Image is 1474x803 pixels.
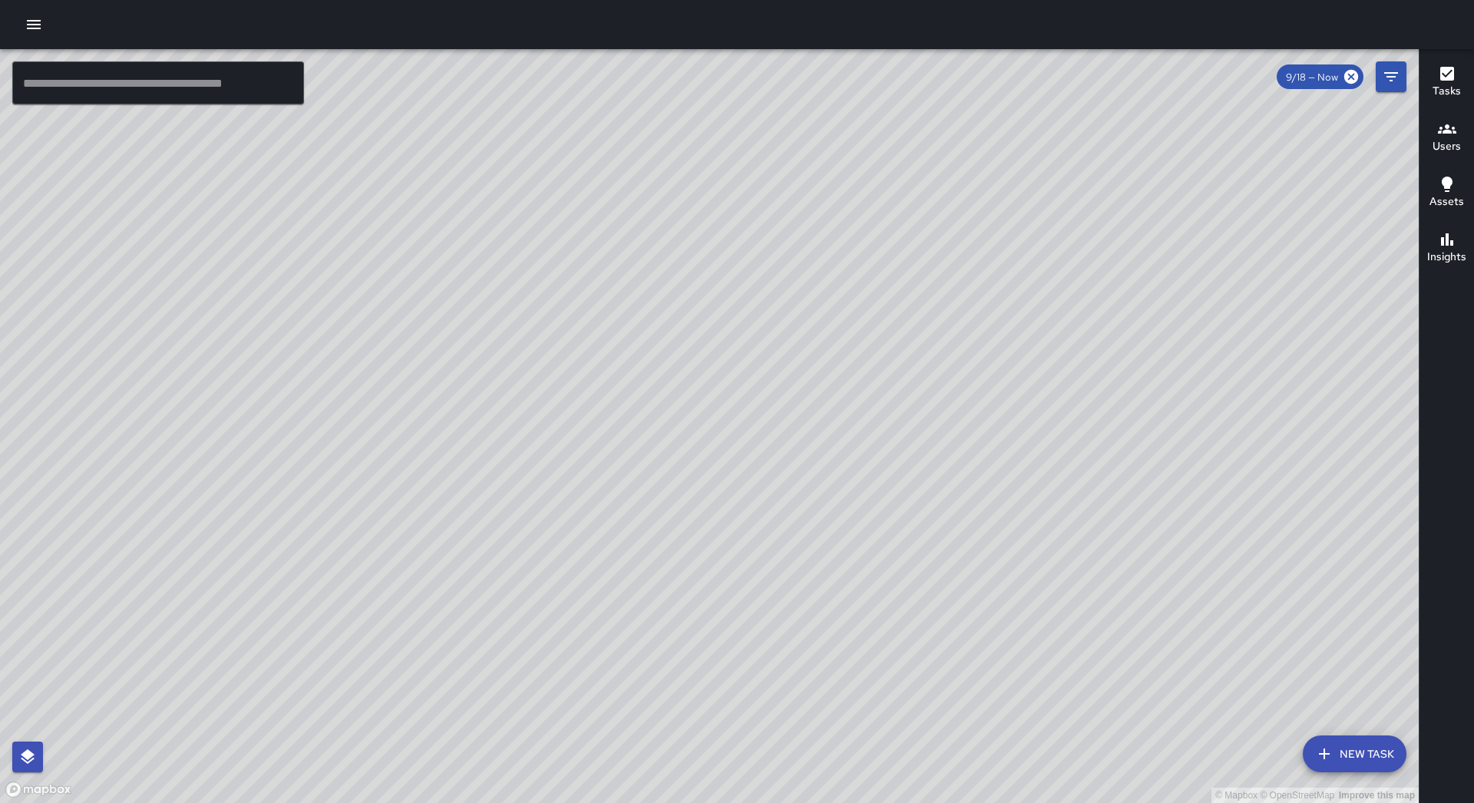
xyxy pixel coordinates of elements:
h6: Insights [1427,249,1466,266]
h6: Users [1433,138,1461,155]
span: 9/18 — Now [1277,71,1347,84]
button: Filters [1376,61,1406,92]
div: 9/18 — Now [1277,64,1363,89]
button: Users [1419,111,1474,166]
button: Tasks [1419,55,1474,111]
h6: Assets [1429,193,1464,210]
button: New Task [1303,735,1406,772]
h6: Tasks [1433,83,1461,100]
button: Assets [1419,166,1474,221]
button: Insights [1419,221,1474,276]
